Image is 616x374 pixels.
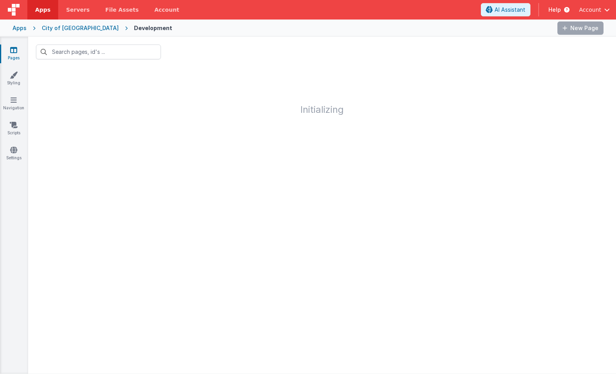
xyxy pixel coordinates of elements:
[12,24,27,32] div: Apps
[579,6,610,14] button: Account
[36,45,161,59] input: Search pages, id's ...
[557,21,604,35] button: New Page
[66,6,89,14] span: Servers
[35,6,50,14] span: Apps
[42,24,119,32] div: City of [GEOGRAPHIC_DATA]
[134,24,172,32] div: Development
[495,6,525,14] span: AI Assistant
[579,6,601,14] span: Account
[28,67,616,115] h1: Initializing
[548,6,561,14] span: Help
[481,3,530,16] button: AI Assistant
[105,6,139,14] span: File Assets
